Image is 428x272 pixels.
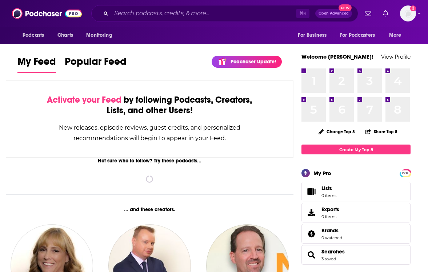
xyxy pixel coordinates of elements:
[321,256,336,261] a: 3 saved
[111,8,296,19] input: Search podcasts, credits, & more...
[65,55,127,73] a: Popular Feed
[301,224,411,244] span: Brands
[321,185,332,192] span: Lists
[400,5,416,21] span: Logged in as AllisonGren
[315,9,352,18] button: Open AdvancedNew
[301,203,411,222] a: Exports
[301,53,373,60] a: Welcome [PERSON_NAME]!
[401,170,409,176] span: PRO
[301,182,411,201] a: Lists
[301,245,411,265] span: Searches
[313,170,331,177] div: My Pro
[47,94,121,105] span: Activate your Feed
[335,28,385,42] button: open menu
[304,186,319,197] span: Lists
[296,9,309,18] span: ⌘ K
[6,158,293,164] div: Not sure who to follow? Try these podcasts...
[321,227,342,234] a: Brands
[304,208,319,218] span: Exports
[17,55,56,72] span: My Feed
[321,214,339,219] span: 0 items
[321,206,339,213] span: Exports
[384,28,411,42] button: open menu
[380,7,391,20] a: Show notifications dropdown
[293,28,336,42] button: open menu
[362,7,374,20] a: Show notifications dropdown
[321,248,345,255] a: Searches
[12,7,82,20] img: Podchaser - Follow, Share and Rate Podcasts
[321,235,342,240] a: 0 watched
[231,59,276,65] p: Podchaser Update!
[17,28,53,42] button: open menu
[321,227,339,234] span: Brands
[23,30,44,40] span: Podcasts
[65,55,127,72] span: Popular Feed
[57,30,73,40] span: Charts
[410,5,416,11] svg: Add a profile image
[314,127,359,136] button: Change Top 8
[298,30,327,40] span: For Business
[43,122,257,143] div: New releases, episode reviews, guest credits, and personalized recommendations will begin to appe...
[381,53,411,60] a: View Profile
[301,145,411,154] a: Create My Top 8
[365,125,398,139] button: Share Top 8
[6,206,293,213] div: ... and these creators.
[304,229,319,239] a: Brands
[400,5,416,21] img: User Profile
[304,250,319,260] a: Searches
[17,55,56,73] a: My Feed
[339,4,352,11] span: New
[401,170,409,176] a: PRO
[321,185,336,192] span: Lists
[43,95,257,116] div: by following Podcasts, Creators, Lists, and other Users!
[389,30,401,40] span: More
[81,28,121,42] button: open menu
[319,12,349,15] span: Open Advanced
[53,28,77,42] a: Charts
[340,30,375,40] span: For Podcasters
[91,5,358,22] div: Search podcasts, credits, & more...
[321,193,336,198] span: 0 items
[400,5,416,21] button: Show profile menu
[86,30,112,40] span: Monitoring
